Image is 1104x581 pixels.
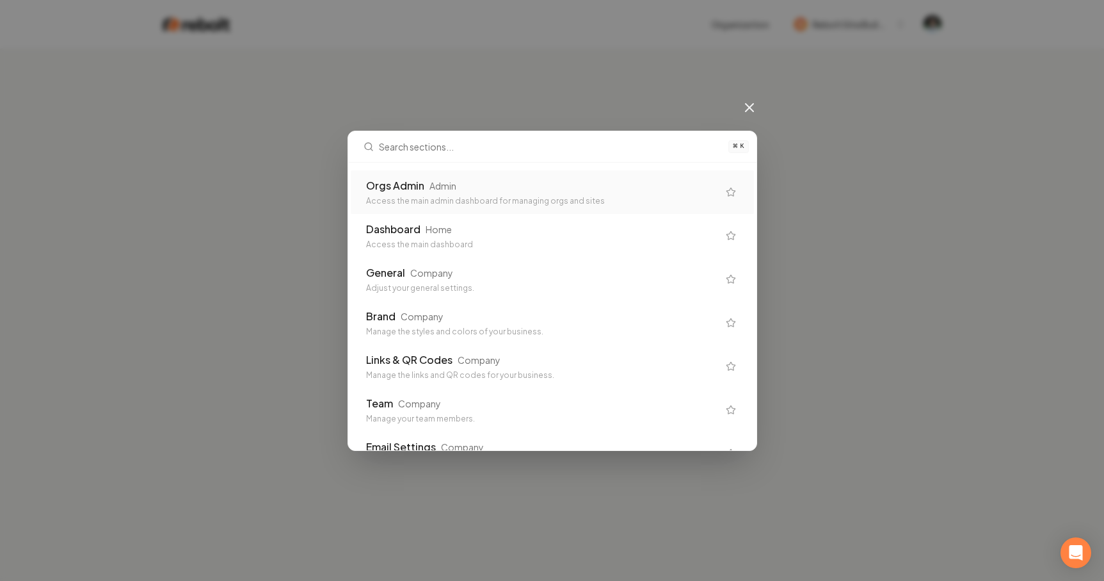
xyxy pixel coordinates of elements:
[426,223,452,236] div: Home
[366,283,718,293] div: Adjust your general settings.
[441,441,484,454] div: Company
[366,370,718,381] div: Manage the links and QR codes for your business.
[398,397,441,410] div: Company
[366,414,718,424] div: Manage your team members.
[348,163,756,450] div: Search sections...
[366,222,420,237] div: Dashboard
[379,131,721,162] input: Search sections...
[366,178,424,193] div: Orgs Admin
[1060,537,1091,568] div: Open Intercom Messenger
[366,265,405,281] div: General
[366,196,718,206] div: Access the main admin dashboard for managing orgs and sites
[366,396,393,411] div: Team
[366,439,436,455] div: Email Settings
[366,352,452,368] div: Links & QR Codes
[366,327,718,337] div: Manage the styles and colors of your business.
[429,179,456,192] div: Admin
[458,354,500,366] div: Company
[366,309,396,324] div: Brand
[366,240,718,250] div: Access the main dashboard
[401,310,444,323] div: Company
[410,266,453,279] div: Company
